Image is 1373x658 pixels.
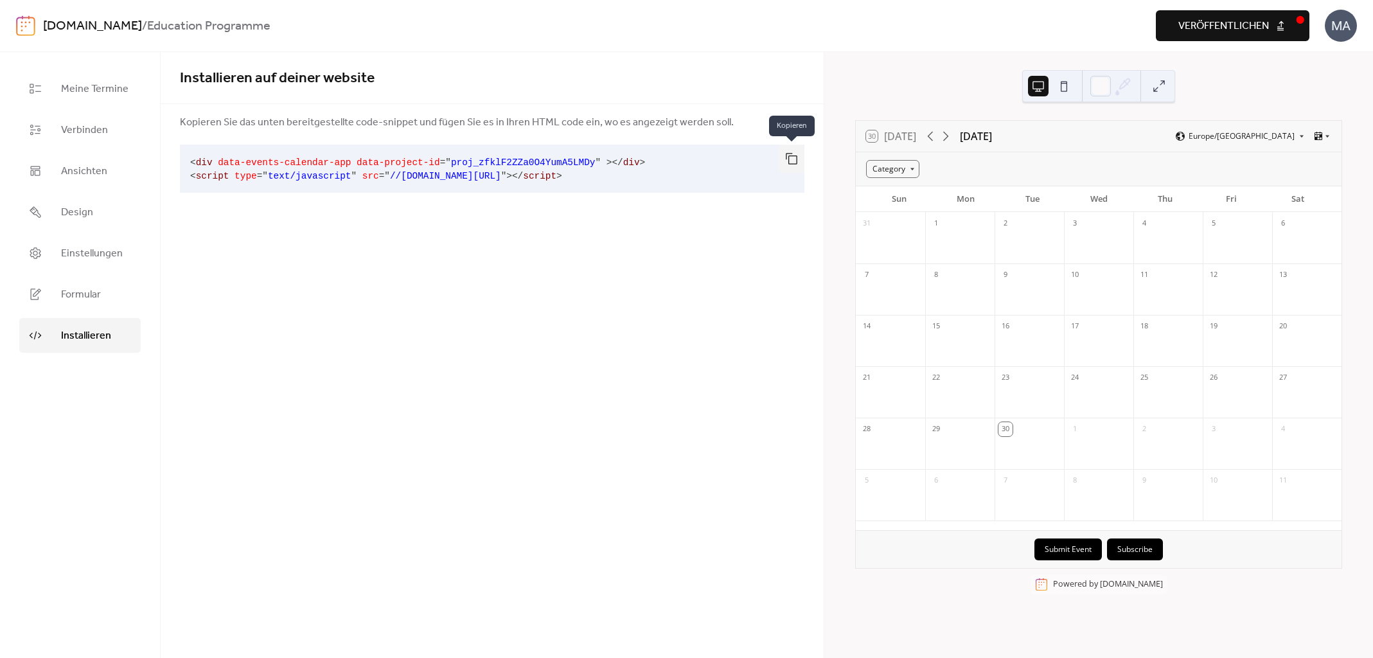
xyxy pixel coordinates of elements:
div: 26 [1207,371,1221,385]
span: Design [61,205,93,220]
div: 2 [1137,422,1151,436]
div: 7 [998,474,1013,488]
span: > [506,171,512,181]
div: 17 [1068,319,1082,333]
span: Installieren auf deiner website [180,64,375,93]
span: Verbinden [61,123,108,138]
div: 19 [1207,319,1221,333]
div: 11 [1137,268,1151,282]
span: = [440,157,446,168]
div: 14 [860,319,874,333]
div: 3 [1068,217,1082,231]
div: 13 [1276,268,1290,282]
button: Submit Event [1034,538,1102,560]
span: > [556,171,562,181]
div: 6 [929,474,943,488]
div: 5 [860,474,874,488]
span: > [640,157,646,168]
div: 9 [1137,474,1151,488]
div: Sat [1265,186,1331,212]
div: 22 [929,371,943,385]
div: 25 [1137,371,1151,385]
span: div [196,157,213,168]
div: 24 [1068,371,1082,385]
div: 4 [1137,217,1151,231]
span: Kopieren Sie das unten bereitgestellte code-snippet und fügen Sie es in Ihren HTML code ein, wo e... [180,115,734,130]
button: veröffentlichen [1156,10,1309,41]
span: type [235,171,257,181]
div: Tue [999,186,1065,212]
div: 1 [1068,422,1082,436]
div: 8 [929,268,943,282]
div: Thu [1132,186,1198,212]
span: veröffentlichen [1178,19,1269,34]
div: Fri [1198,186,1264,212]
span: " [595,157,601,168]
div: 28 [860,422,874,436]
div: 2 [998,217,1013,231]
div: 21 [860,371,874,385]
div: Mon [933,186,999,212]
div: 29 [929,422,943,436]
div: 8 [1068,474,1082,488]
div: 30 [998,422,1013,436]
span: < [190,157,196,168]
div: 31 [860,217,874,231]
span: Installieren [61,328,111,344]
span: data-events-calendar-app [218,157,351,168]
span: div [623,157,640,168]
span: text/javascript [268,171,351,181]
span: = [257,171,263,181]
a: Formular [19,277,141,312]
span: //[DOMAIN_NAME][URL] [390,171,501,181]
div: 16 [998,319,1013,333]
div: Sun [866,186,932,212]
div: 6 [1276,217,1290,231]
div: 5 [1207,217,1221,231]
span: = [379,171,385,181]
span: > [607,157,612,168]
div: 3 [1207,422,1221,436]
div: 18 [1137,319,1151,333]
div: 15 [929,319,943,333]
span: Formular [61,287,101,303]
a: Ansichten [19,154,141,188]
div: [DATE] [960,129,992,144]
div: 27 [1276,371,1290,385]
div: 4 [1276,422,1290,436]
div: MA [1325,10,1357,42]
span: data-project-id [357,157,440,168]
div: 7 [860,268,874,282]
a: [DOMAIN_NAME] [43,14,142,39]
span: </ [512,171,523,181]
span: proj_zfklF2ZZa0O4YumA5LMDy [451,157,596,168]
span: script [523,171,556,181]
b: / [142,14,147,39]
span: < [190,171,196,181]
div: 23 [998,371,1013,385]
span: Einstellungen [61,246,123,262]
span: Meine Termine [61,82,128,97]
div: 10 [1207,474,1221,488]
b: Education Programme [147,14,270,39]
span: src [362,171,379,181]
a: Installieren [19,318,141,353]
button: Subscribe [1107,538,1163,560]
span: " [351,171,357,181]
span: script [196,171,229,181]
span: Europe/[GEOGRAPHIC_DATA] [1189,132,1295,140]
a: Meine Termine [19,71,141,106]
div: 9 [998,268,1013,282]
div: Wed [1065,186,1131,212]
div: 1 [929,217,943,231]
div: Powered by [1053,578,1163,589]
span: </ [612,157,623,168]
div: 12 [1207,268,1221,282]
span: Kopieren [769,116,815,136]
a: Einstellungen [19,236,141,271]
div: 20 [1276,319,1290,333]
span: " [445,157,451,168]
a: [DOMAIN_NAME] [1100,578,1163,589]
a: Design [19,195,141,229]
span: " [501,171,507,181]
